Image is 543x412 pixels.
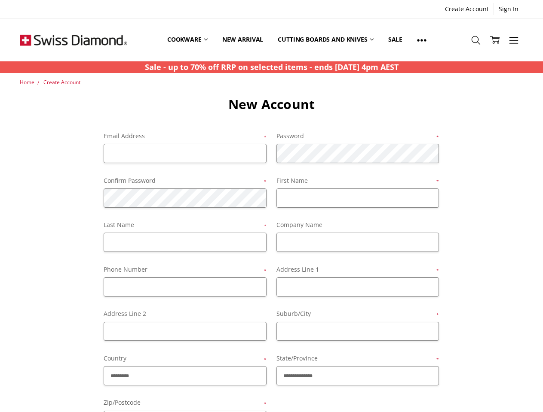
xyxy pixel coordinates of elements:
label: Company Name [276,220,439,230]
a: Cookware [160,21,215,59]
label: Address Line 2 [104,309,267,318]
a: Show All [410,21,434,59]
label: State/Province [276,354,439,363]
label: Address Line 1 [276,265,439,274]
label: Email Address [104,131,267,141]
a: Sign In [494,3,523,15]
img: Free Shipping On Every Order [20,18,127,61]
label: First Name [276,176,439,185]
label: Zip/Postcode [104,398,267,407]
a: Create Account [43,79,80,86]
label: Last Name [104,220,267,230]
a: Sale [381,21,410,59]
a: Cutting boards and knives [270,21,381,59]
label: Suburb/City [276,309,439,318]
a: Home [20,79,34,86]
h1: New Account [20,96,523,112]
strong: Sale - up to 70% off RRP on selected items - ends [DATE] 4pm AEST [145,62,399,72]
a: New arrival [215,21,270,59]
label: Phone Number [104,265,267,274]
label: Country [104,354,267,363]
a: Create Account [440,3,494,15]
label: Confirm Password [104,176,267,185]
label: Password [276,131,439,141]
